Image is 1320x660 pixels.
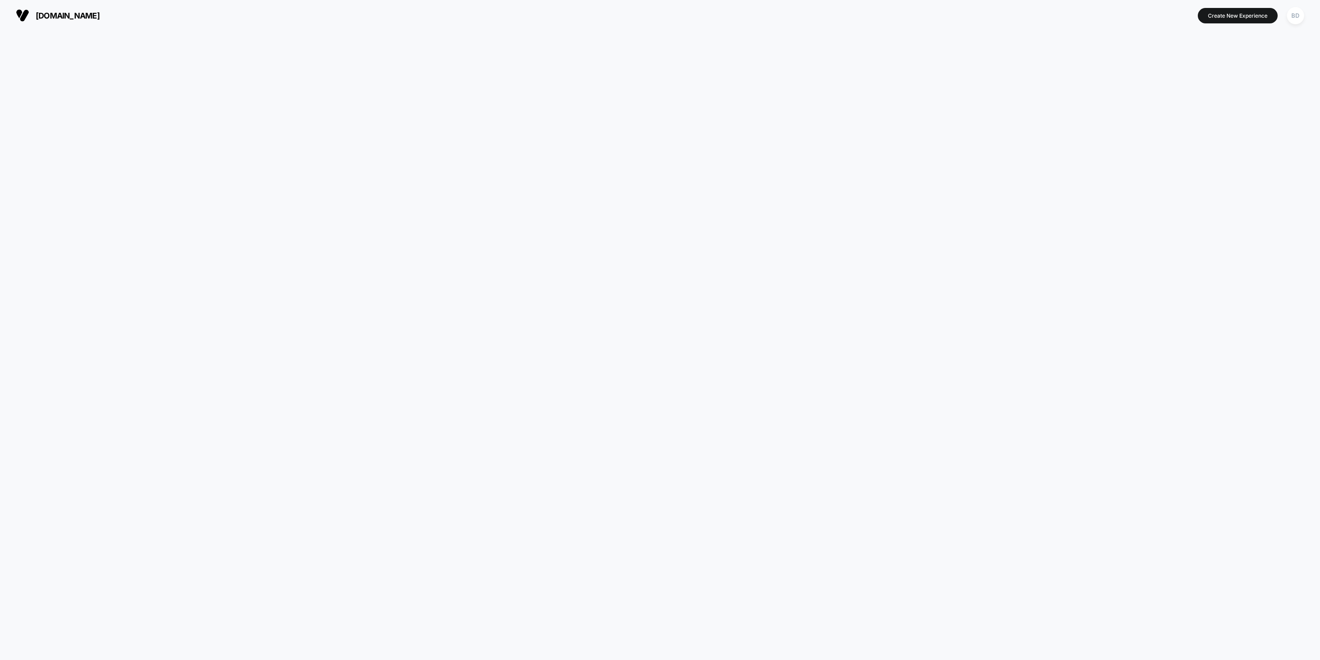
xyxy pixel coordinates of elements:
button: Create New Experience [1198,8,1278,23]
span: [DOMAIN_NAME] [36,11,100,20]
div: BD [1287,7,1304,24]
img: Visually logo [16,9,29,22]
button: BD [1284,7,1307,25]
button: [DOMAIN_NAME] [13,8,102,23]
